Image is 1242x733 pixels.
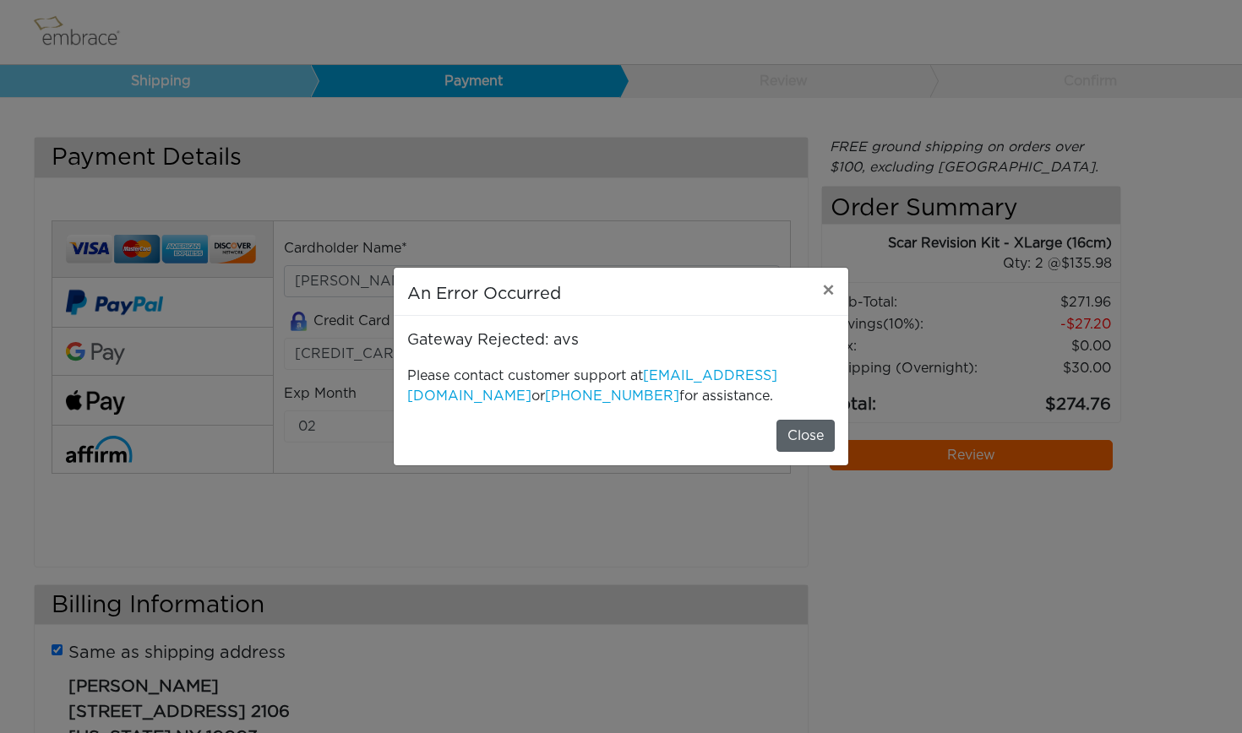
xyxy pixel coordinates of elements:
[407,366,835,406] p: Please contact customer support at or for assistance.
[809,268,848,315] button: Close
[776,420,835,452] button: Close
[822,281,835,301] span: ×
[407,281,561,307] h5: An Error Occurred
[545,389,679,403] a: [PHONE_NUMBER]
[407,329,835,352] p: Gateway Rejected: avs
